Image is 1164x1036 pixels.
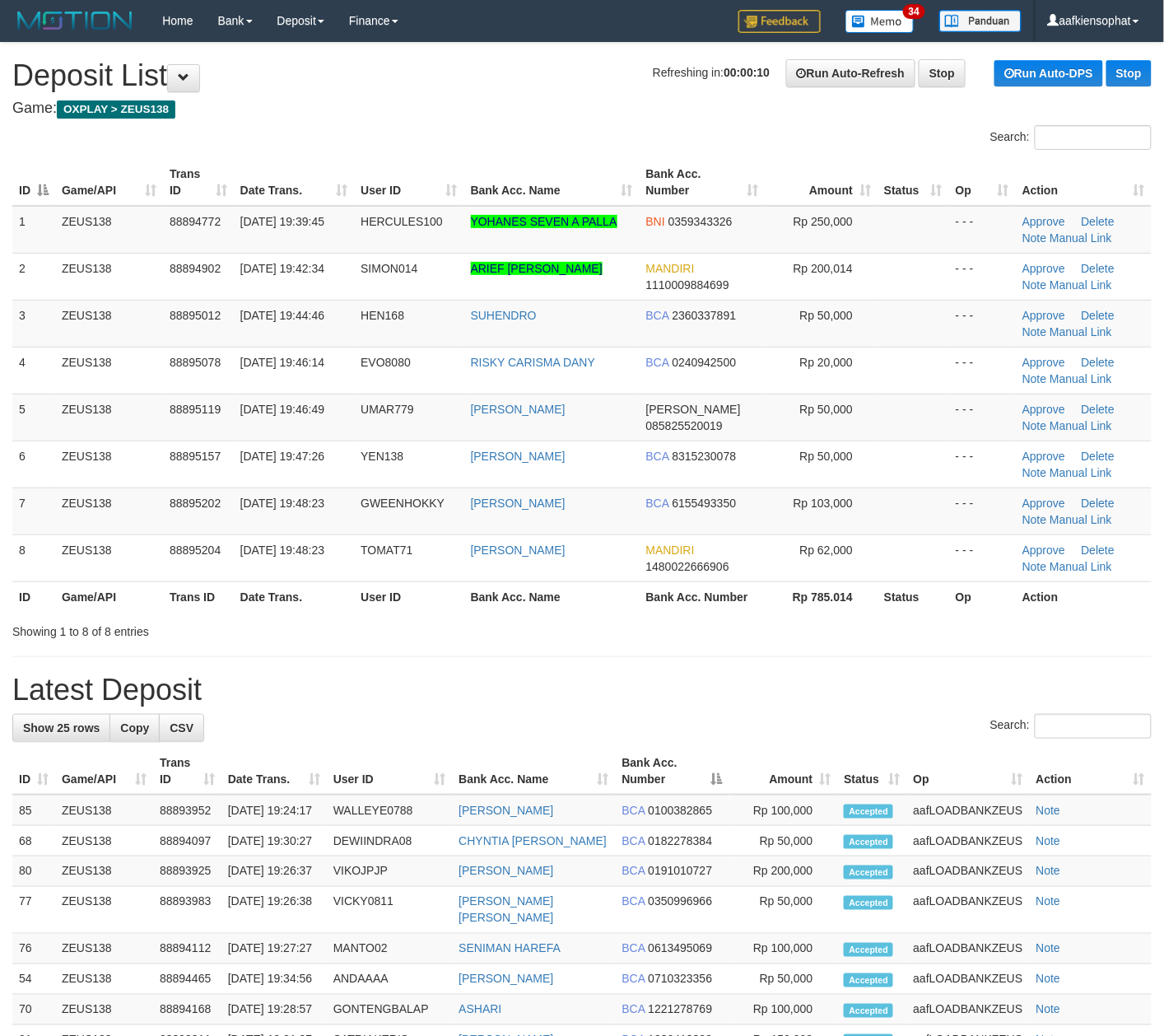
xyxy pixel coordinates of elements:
span: BCA [646,497,669,510]
span: Rp 200,014 [794,262,853,275]
td: - - - [949,206,1016,254]
th: Amount: activate to sort column ascending [729,748,838,795]
span: 34 [903,4,925,19]
span: Copy 0710323356 to clipboard [648,973,712,986]
td: ZEUS138 [55,253,163,300]
td: ZEUS138 [55,887,153,934]
span: [DATE] 19:48:23 [240,497,324,510]
span: BCA [622,895,645,908]
td: ZEUS138 [55,964,153,995]
a: Note [1022,325,1047,338]
td: Rp 50,000 [729,826,838,856]
span: Rp 50,000 [800,309,854,322]
a: YOHANES SEVEN A PALLA [471,215,617,228]
span: BCA [646,450,669,463]
a: Delete [1082,403,1115,416]
th: ID [12,581,55,612]
a: Note [1022,231,1047,245]
td: - - - [949,488,1016,534]
a: Approve [1022,309,1065,322]
a: Note [1022,466,1047,479]
a: Manual Link [1050,372,1112,385]
td: [DATE] 19:30:27 [221,826,327,856]
a: Delete [1082,497,1115,510]
a: Note [1036,1003,1061,1016]
input: Search: [1035,125,1152,150]
th: Game/API: activate to sort column ascending [55,159,163,206]
td: 68 [12,826,55,856]
td: 88894168 [153,995,221,1025]
td: ZEUS138 [55,856,153,887]
a: RISKY CARISMA DANY [471,356,595,369]
span: Rp 250,000 [794,215,853,228]
a: Run Auto-Refresh [786,59,915,87]
td: 88894097 [153,826,221,856]
span: Copy [120,721,149,735]
td: 4 [12,347,55,394]
td: 88893925 [153,856,221,887]
span: 88895078 [170,356,221,369]
td: 88893952 [153,795,221,826]
td: 70 [12,995,55,1025]
a: Delete [1082,356,1115,369]
th: Date Trans.: activate to sort column ascending [234,159,355,206]
td: aafLOADBANKZEUS [907,995,1030,1025]
img: Button%20Memo.svg [845,10,915,33]
a: ARIEF [PERSON_NAME] [471,262,603,275]
td: - - - [949,441,1016,488]
span: [PERSON_NAME] [646,403,741,416]
span: 88894772 [170,215,221,228]
span: 88895204 [170,544,221,557]
td: - - - [949,534,1016,581]
td: aafLOADBANKZEUS [907,964,1030,995]
td: 85 [12,795,55,826]
span: Copy 2360337891 to clipboard [673,309,737,322]
span: Copy 0350996966 to clipboard [648,895,712,908]
a: Approve [1022,403,1065,416]
span: BCA [646,309,669,322]
span: SIMON014 [361,262,417,275]
span: BCA [622,973,645,986]
span: [DATE] 19:46:49 [240,403,324,416]
a: Delete [1082,544,1115,557]
th: Date Trans. [234,581,355,612]
a: Approve [1022,356,1065,369]
td: Rp 100,000 [729,995,838,1025]
td: Rp 50,000 [729,964,838,995]
th: Bank Acc. Number: activate to sort column descending [616,748,729,795]
a: Manual Link [1050,419,1112,432]
span: [DATE] 19:42:34 [240,262,324,275]
td: ZEUS138 [55,534,163,581]
span: [DATE] 19:47:26 [240,450,324,463]
td: ZEUS138 [55,441,163,488]
td: [DATE] 19:26:37 [221,856,327,887]
span: [DATE] 19:39:45 [240,215,324,228]
td: Rp 100,000 [729,795,838,826]
td: ZEUS138 [55,300,163,347]
td: Rp 100,000 [729,934,838,964]
a: Delete [1082,450,1115,463]
a: Approve [1022,497,1065,510]
a: Delete [1082,215,1115,228]
a: Manual Link [1050,231,1112,245]
a: Delete [1082,309,1115,322]
span: 88895202 [170,497,221,510]
span: [DATE] 19:44:46 [240,309,324,322]
td: ZEUS138 [55,394,163,441]
span: Accepted [844,896,893,910]
a: Manual Link [1050,513,1112,526]
td: VICKY0811 [327,887,453,934]
td: - - - [949,394,1016,441]
td: Rp 50,000 [729,887,838,934]
td: 7 [12,488,55,534]
td: aafLOADBANKZEUS [907,826,1030,856]
th: Trans ID: activate to sort column ascending [163,159,234,206]
span: Accepted [844,1004,893,1018]
span: BCA [622,804,645,817]
th: Op: activate to sort column ascending [907,748,1030,795]
span: BCA [622,865,645,878]
span: [DATE] 19:48:23 [240,544,324,557]
td: 88893983 [153,887,221,934]
span: Copy 0359343326 to clipboard [668,215,733,228]
td: 6 [12,441,55,488]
